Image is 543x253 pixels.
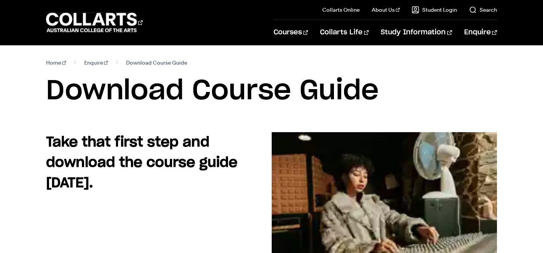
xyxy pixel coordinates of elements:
a: Collarts Life [320,20,369,45]
a: Home [46,57,66,68]
a: Collarts Online [322,6,360,14]
a: Courses [274,20,308,45]
a: Enquire [464,20,497,45]
h1: Download Course Guide [46,74,497,108]
a: Student Login [412,6,457,14]
div: Go to homepage [46,12,143,33]
a: Enquire [84,57,108,68]
a: Study Information [381,20,452,45]
a: About Us [372,6,400,14]
a: Search [469,6,497,14]
strong: Take that first step and download the course guide [DATE]. [46,136,237,190]
span: Download Course Guide [126,57,187,68]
